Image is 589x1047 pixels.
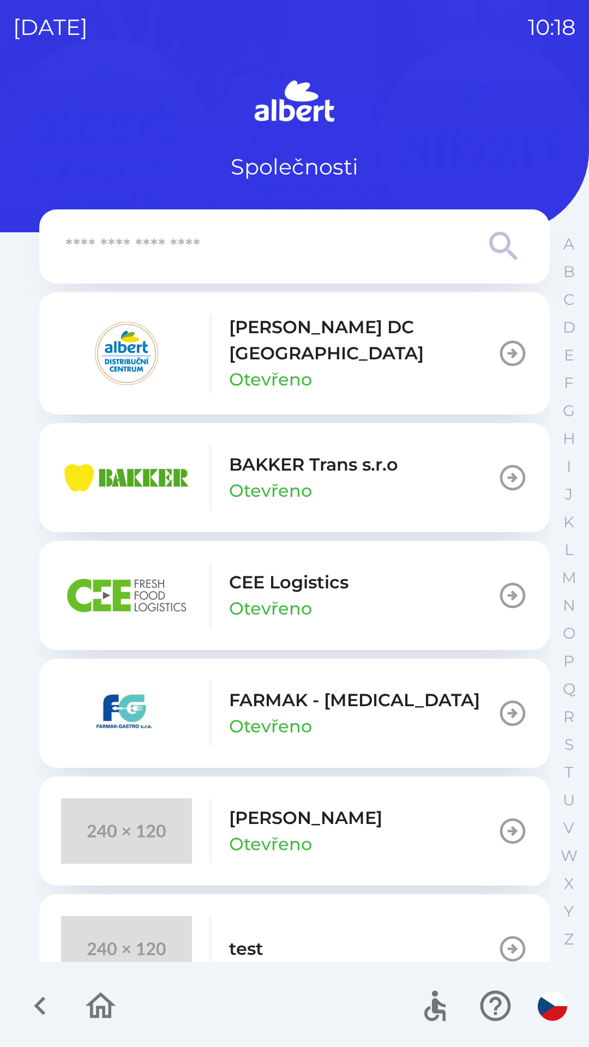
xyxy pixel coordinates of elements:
[39,423,550,532] button: BAKKER Trans s.r.oOtevřeno
[61,563,192,628] img: ba8847e2-07ef-438b-a6f1-28de549c3032.png
[555,925,582,953] button: Z
[555,397,582,425] button: G
[563,234,574,254] p: A
[563,652,574,671] p: P
[555,786,582,814] button: U
[229,569,348,595] p: CEE Logistics
[563,513,574,532] p: K
[39,659,550,768] button: FARMAK - [MEDICAL_DATA]Otevřeno
[61,445,192,510] img: eba99837-dbda-48f3-8a63-9647f5990611.png
[564,735,574,754] p: S
[61,681,192,746] img: 5ee10d7b-21a5-4c2b-ad2f-5ef9e4226557.png
[229,687,480,713] p: FARMAK - [MEDICAL_DATA]
[555,870,582,898] button: X
[555,425,582,453] button: H
[567,457,571,476] p: I
[555,759,582,786] button: T
[555,842,582,870] button: W
[563,429,575,448] p: H
[565,485,573,504] p: J
[563,401,575,420] p: G
[555,619,582,647] button: O
[229,478,312,504] p: Otevřeno
[229,936,263,962] p: test
[555,480,582,508] button: J
[563,819,574,838] p: V
[561,846,578,865] p: W
[555,230,582,258] button: A
[555,898,582,925] button: Y
[564,540,573,559] p: L
[61,798,192,864] img: 240x120
[562,568,576,587] p: M
[39,292,550,414] button: [PERSON_NAME] DC [GEOGRAPHIC_DATA]Otevřeno
[564,374,574,393] p: F
[555,341,582,369] button: E
[229,595,312,622] p: Otevřeno
[563,596,575,615] p: N
[229,805,382,831] p: [PERSON_NAME]
[555,314,582,341] button: D
[563,791,575,810] p: U
[563,679,575,699] p: Q
[555,286,582,314] button: C
[555,814,582,842] button: V
[231,151,358,183] p: Společnosti
[39,541,550,650] button: CEE LogisticsOtevřeno
[564,346,574,365] p: E
[39,76,550,129] img: Logo
[538,991,567,1021] img: cs flag
[555,453,582,480] button: I
[564,874,574,893] p: X
[564,902,574,921] p: Y
[229,452,398,478] p: BAKKER Trans s.r.o
[229,831,312,857] p: Otevřeno
[528,11,576,44] p: 10:18
[229,314,497,366] p: [PERSON_NAME] DC [GEOGRAPHIC_DATA]
[563,318,575,337] p: D
[563,707,574,726] p: R
[555,592,582,619] button: N
[563,290,574,309] p: C
[555,369,582,397] button: F
[555,647,582,675] button: P
[564,930,574,949] p: Z
[13,11,88,44] p: [DATE]
[555,731,582,759] button: S
[61,916,192,982] img: 240x120
[555,675,582,703] button: Q
[39,777,550,886] button: [PERSON_NAME]Otevřeno
[555,258,582,286] button: B
[39,894,550,1003] button: test
[555,703,582,731] button: R
[229,366,312,393] p: Otevřeno
[555,508,582,536] button: K
[555,536,582,564] button: L
[564,763,573,782] p: T
[555,564,582,592] button: M
[229,713,312,739] p: Otevřeno
[563,262,575,281] p: B
[61,321,192,386] img: 092fc4fe-19c8-4166-ad20-d7efd4551fba.png
[563,624,575,643] p: O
